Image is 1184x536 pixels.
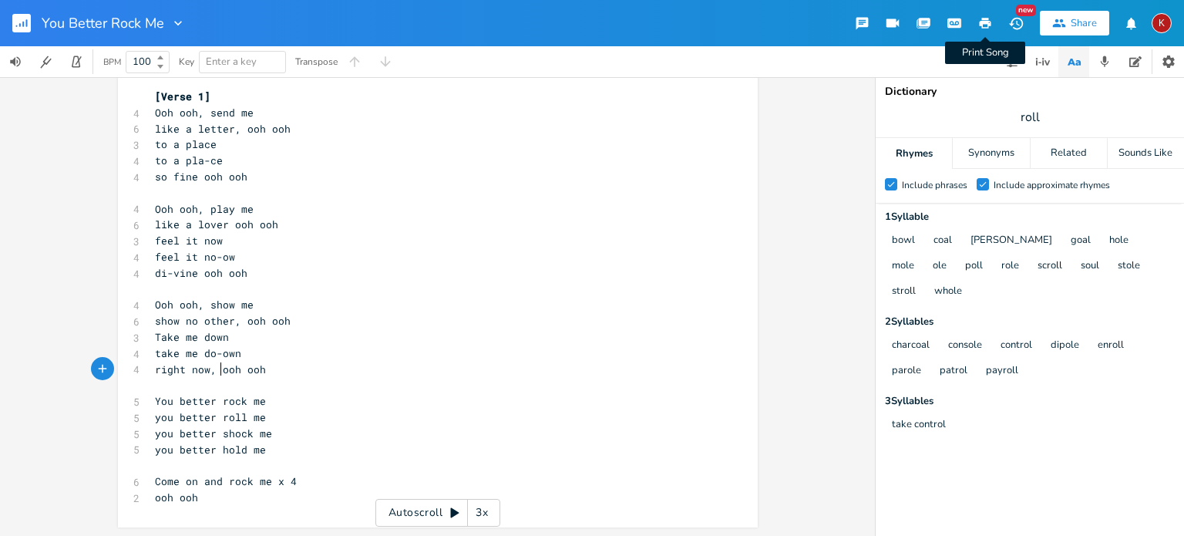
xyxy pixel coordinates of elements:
button: hole [1109,234,1128,248]
button: Print Song [970,9,1001,37]
span: feel it now [155,234,223,248]
button: console [948,339,982,352]
div: Autoscroll [375,499,500,527]
button: K [1152,5,1172,41]
button: poll [965,260,983,273]
span: take me do-own [155,346,241,360]
div: 1 Syllable [885,212,1175,222]
span: ooh ooh [155,490,198,504]
button: coal [933,234,952,248]
button: stroll [892,285,916,298]
div: Sounds Like [1108,138,1184,169]
button: take control [892,419,946,432]
button: dipole [1051,339,1079,352]
button: bowl [892,234,915,248]
button: stole [1118,260,1140,273]
button: patrol [940,365,967,378]
button: charcoal [892,339,930,352]
div: 3 Syllable s [885,396,1175,406]
div: Include approximate rhymes [994,180,1110,190]
span: You better rock me [155,394,266,408]
span: like a lover ooh ooh [155,217,278,231]
button: enroll [1098,339,1124,352]
span: you better shock me [155,426,272,440]
span: Take me down [155,330,229,344]
div: Rhymes [876,138,952,169]
span: roll [1021,109,1040,126]
button: Share [1040,11,1109,35]
button: parole [892,365,921,378]
span: Come on and rock me x 4 [155,474,297,488]
div: Transpose [295,57,338,66]
div: Synonyms [953,138,1029,169]
div: New [1016,5,1036,16]
div: Key [179,57,194,66]
span: [Verse 1] [155,89,210,103]
button: payroll [986,365,1018,378]
div: 2 Syllable s [885,317,1175,327]
div: kerynlee24 [1152,13,1172,33]
button: whole [934,285,962,298]
span: Ooh ooh, send me [155,106,254,120]
span: Ooh ooh, show me [155,298,254,312]
div: Dictionary [885,86,1175,97]
button: soul [1081,260,1099,273]
button: control [1001,339,1032,352]
span: Ooh ooh, play me [155,202,254,216]
button: ole [933,260,947,273]
span: feel it no-ow [155,250,235,264]
span: to a place [155,137,217,151]
span: to a pla-ce [155,153,223,167]
span: Enter a key [206,55,257,69]
span: di-vine ooh ooh [155,266,247,280]
span: You Better Rock Me [42,16,164,30]
button: scroll [1038,260,1062,273]
span: you better hold me [155,443,266,457]
button: role [1001,260,1019,273]
button: New [1001,9,1031,37]
span: like a letter, ooh ooh [155,122,291,136]
div: Include phrases [902,180,967,190]
span: you better roll me [155,410,266,424]
div: Share [1071,16,1097,30]
div: Related [1031,138,1107,169]
div: 3x [468,499,496,527]
button: mole [892,260,914,273]
span: so fine ooh ooh [155,170,247,184]
button: [PERSON_NAME] [970,234,1052,248]
button: goal [1071,234,1091,248]
div: BPM [103,58,121,66]
span: right now, ooh ooh [155,362,266,376]
span: show no other, ooh ooh [155,314,291,328]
